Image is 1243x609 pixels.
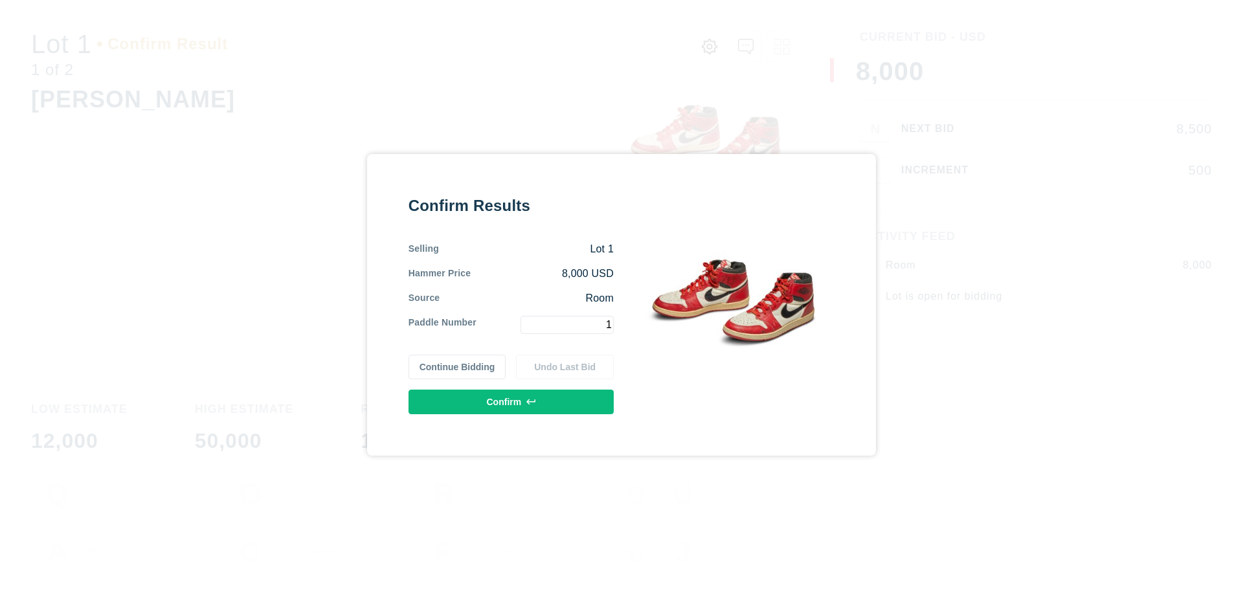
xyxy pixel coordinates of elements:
button: Undo Last Bid [516,355,614,379]
button: Continue Bidding [409,355,506,379]
div: Lot 1 [439,242,614,256]
div: Hammer Price [409,267,471,281]
div: 8,000 USD [471,267,614,281]
div: Paddle Number [409,316,476,334]
div: Confirm Results [409,195,614,216]
button: Confirm [409,390,614,414]
div: Room [440,291,614,305]
div: Source [409,291,440,305]
div: Selling [409,242,439,256]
